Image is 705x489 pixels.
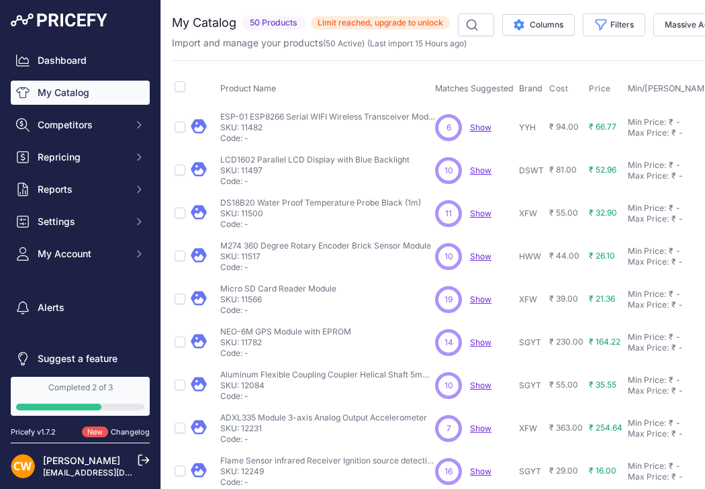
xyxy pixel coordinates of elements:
[43,468,183,478] a: [EMAIL_ADDRESS][DOMAIN_NAME]
[628,386,669,396] div: Max Price:
[628,289,666,300] div: Min Price:
[220,466,435,477] p: SKU: 12249
[38,118,126,132] span: Competitors
[589,423,622,433] span: ₹ 254.64
[676,214,683,224] div: -
[220,251,431,262] p: SKU: 11517
[676,128,683,138] div: -
[589,294,615,304] span: ₹ 21.36
[220,455,435,466] p: Flame Sensor infrared Receiver Ignition source detection module
[220,165,410,176] p: SKU: 11497
[583,13,645,36] button: Filters
[172,13,236,32] h2: My Catalog
[669,203,673,214] div: ₹
[671,171,676,181] div: ₹
[676,171,683,181] div: -
[589,165,616,175] span: ₹ 52.96
[669,160,673,171] div: ₹
[220,122,435,133] p: SKU: 11482
[549,83,571,94] button: Cost
[43,455,120,466] a: [PERSON_NAME]
[519,380,544,391] p: SGYT
[549,208,578,218] span: ₹ 55.00
[673,289,680,300] div: -
[628,332,666,343] div: Min Price:
[676,257,683,267] div: -
[589,83,614,94] button: Price
[11,210,150,234] button: Settings
[676,343,683,353] div: -
[628,117,666,128] div: Min Price:
[111,427,150,437] a: Changelog
[446,122,451,134] span: 6
[470,423,491,433] a: Show
[470,165,491,175] span: Show
[549,423,583,433] span: ₹ 363.00
[628,300,669,310] div: Max Price:
[671,257,676,267] div: ₹
[669,289,673,300] div: ₹
[549,294,578,304] span: ₹ 39.00
[470,208,491,218] a: Show
[519,251,544,262] p: HWW
[444,465,453,478] span: 16
[82,427,108,438] span: New
[669,418,673,429] div: ₹
[458,13,494,36] input: Search
[11,377,150,416] a: Completed 2 of 3
[628,171,669,181] div: Max Price:
[220,283,336,294] p: Micro SD Card Reader Module
[311,16,450,30] span: Limit reached, upgrade to unlock
[589,83,611,94] span: Price
[435,83,514,93] span: Matches Suggested
[628,203,666,214] div: Min Price:
[589,380,616,390] span: ₹ 35.55
[589,337,620,347] span: ₹ 164.22
[470,251,491,261] a: Show
[470,337,491,347] a: Show
[220,434,427,445] p: Code: -
[220,391,435,402] p: Code: -
[38,247,126,261] span: My Account
[11,48,150,73] a: Dashboard
[589,208,617,218] span: ₹ 32.90
[549,380,578,390] span: ₹ 55.00
[220,112,435,122] p: ESP-01 ESP8266 Serial WIFI Wireless Transceiver Module
[676,300,683,310] div: -
[220,337,351,348] p: SKU: 11782
[671,429,676,439] div: ₹
[589,122,616,132] span: ₹ 66.77
[444,337,453,349] span: 14
[220,208,421,219] p: SKU: 11500
[549,122,579,132] span: ₹ 94.00
[589,465,616,476] span: ₹ 16.00
[11,48,150,371] nav: Sidebar
[11,177,150,202] button: Reports
[220,176,410,187] p: Code: -
[549,165,577,175] span: ₹ 81.00
[11,13,107,27] img: Pricefy Logo
[444,165,453,177] span: 10
[470,294,491,304] a: Show
[628,343,669,353] div: Max Price:
[220,326,351,337] p: NEO-6M GPS Module with EPROM
[220,197,421,208] p: DS18B20 Water Proof Temperature Probe Black (1m)
[673,332,680,343] div: -
[628,418,666,429] div: Min Price:
[589,251,615,261] span: ₹ 26.10
[220,380,435,391] p: SKU: 12084
[11,113,150,137] button: Competitors
[628,246,666,257] div: Min Price:
[220,294,336,305] p: SKU: 11566
[628,472,669,482] div: Max Price:
[549,465,578,476] span: ₹ 29.00
[220,423,427,434] p: SKU: 12231
[220,305,336,316] p: Code: -
[671,472,676,482] div: ₹
[671,386,676,396] div: ₹
[669,332,673,343] div: ₹
[470,466,491,476] span: Show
